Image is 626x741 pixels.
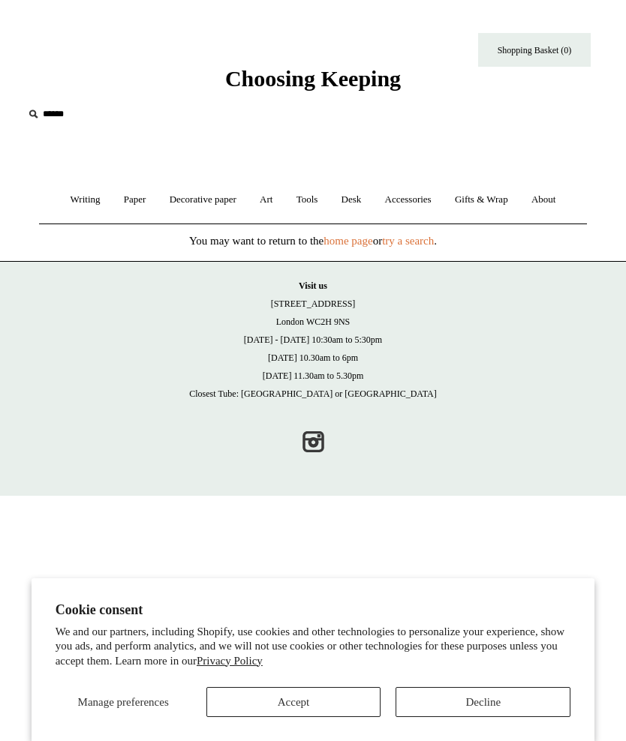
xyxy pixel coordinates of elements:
[60,180,111,220] a: Writing
[56,687,191,717] button: Manage preferences
[478,33,591,67] a: Shopping Basket (0)
[225,66,401,91] span: Choosing Keeping
[296,425,330,458] a: Instagram
[299,280,327,291] strong: Visit us
[197,655,263,667] a: Privacy Policy
[249,180,283,220] a: Art
[396,687,570,717] button: Decline
[324,235,372,247] a: home page
[225,78,401,88] a: Choosing Keeping
[375,180,442,220] a: Accessories
[56,602,571,618] h2: Cookie consent
[521,180,567,220] a: About
[382,235,434,247] a: try a search
[56,625,571,669] p: We and our partners, including Shopify, use cookies and other technologies to personalize your ex...
[444,180,519,220] a: Gifts & Wrap
[206,687,381,717] button: Accept
[113,180,157,220] a: Paper
[159,180,247,220] a: Decorative paper
[15,277,611,403] p: [STREET_ADDRESS] London WC2H 9NS [DATE] - [DATE] 10:30am to 5:30pm [DATE] 10.30am to 6pm [DATE] 1...
[331,180,372,220] a: Desk
[286,180,329,220] a: Tools
[78,696,169,708] span: Manage preferences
